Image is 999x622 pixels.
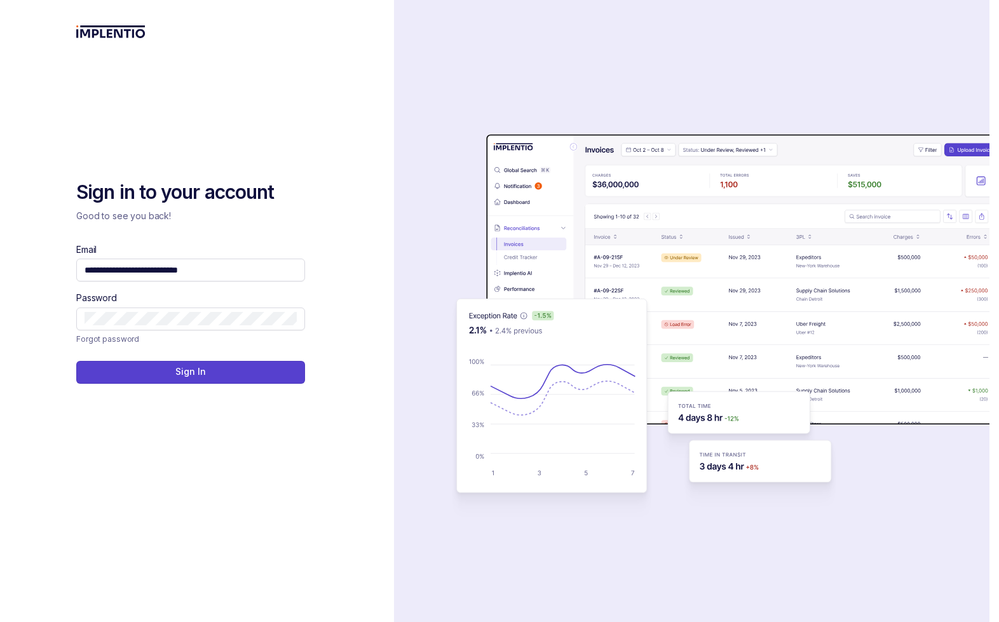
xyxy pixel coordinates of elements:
[175,365,205,378] p: Sign In
[76,292,117,304] label: Password
[76,180,305,205] h2: Sign in to your account
[76,25,146,38] img: logo
[76,243,97,256] label: Email
[76,210,305,222] p: Good to see you back!
[76,333,139,346] a: Link Forgot password
[76,361,305,384] button: Sign In
[76,333,139,346] p: Forgot password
